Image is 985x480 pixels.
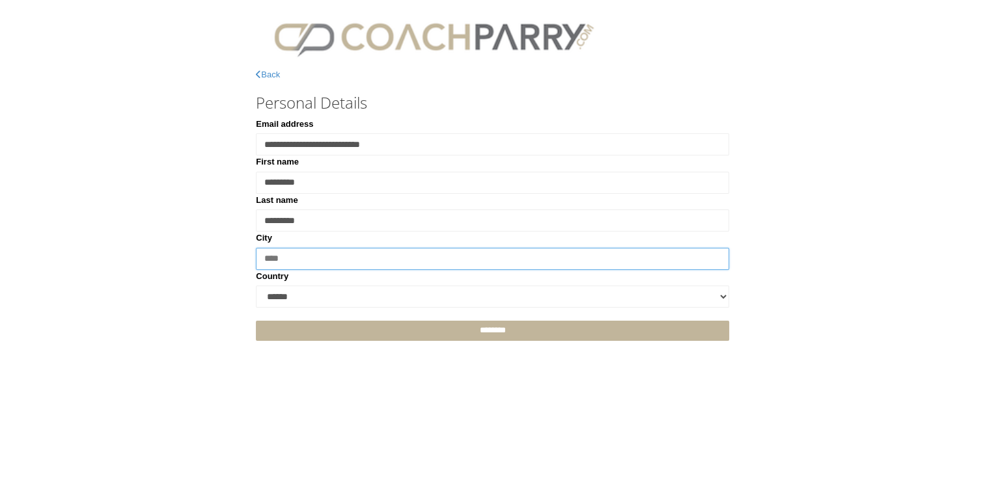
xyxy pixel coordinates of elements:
[256,232,272,245] label: City
[256,194,298,207] label: Last name
[256,270,288,283] label: Country
[256,118,313,131] label: Email address
[256,13,611,62] img: CPlogo.png
[256,94,729,111] h3: Personal Details
[256,70,280,79] a: Back
[256,155,299,168] label: First name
